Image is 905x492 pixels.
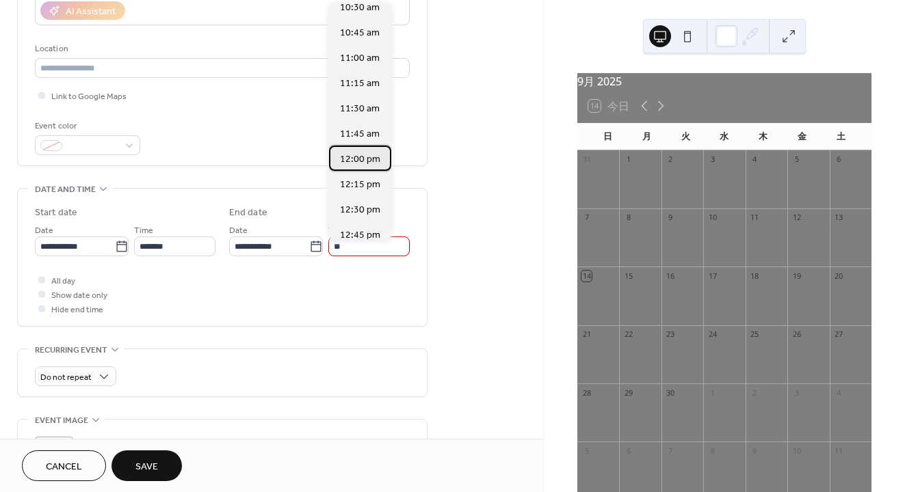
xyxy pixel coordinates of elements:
div: ; [35,437,73,475]
div: 4 [834,387,844,398]
span: Event image [35,413,88,428]
div: 6 [623,446,633,456]
div: 11 [750,213,760,223]
div: 16 [666,271,676,281]
div: 9 [666,213,676,223]
span: Cancel [46,460,82,474]
span: Date [229,223,248,238]
span: Do not repeat [40,370,92,385]
div: 2 [666,154,676,165]
div: 15 [623,271,633,281]
div: 26 [791,329,802,340]
button: Cancel [22,450,106,481]
span: 11:00 am [340,51,380,66]
span: Hide end time [51,303,103,317]
div: Start date [35,206,77,220]
span: Time [134,223,153,238]
span: Time [328,223,347,238]
div: 5 [581,446,592,456]
div: 土 [822,123,861,150]
div: 29 [623,387,633,398]
div: 木 [744,123,783,150]
span: Link to Google Maps [51,90,127,104]
div: 21 [581,329,592,340]
span: 12:45 pm [340,228,380,243]
div: Event color [35,119,137,133]
span: Recurring event [35,343,107,357]
span: 12:00 pm [340,152,380,167]
div: 11 [834,446,844,456]
div: 27 [834,329,844,340]
div: 3 [707,154,718,165]
div: 金 [783,123,822,150]
div: 1 [707,387,718,398]
div: 28 [581,387,592,398]
div: 14 [581,271,592,281]
span: 10:30 am [340,1,380,15]
div: 2 [750,387,760,398]
div: 日 [588,123,627,150]
div: 25 [750,329,760,340]
div: 5 [791,154,802,165]
span: 10:45 am [340,26,380,40]
span: Save [135,460,158,474]
span: Show date only [51,288,107,303]
div: 水 [705,123,744,150]
button: Save [112,450,182,481]
div: 8 [707,446,718,456]
div: 20 [834,271,844,281]
div: 月 [627,123,666,150]
span: 11:45 am [340,127,380,141]
div: 10 [791,446,802,456]
div: 13 [834,213,844,223]
div: 18 [750,271,760,281]
div: 7 [581,213,592,223]
div: 10 [707,213,718,223]
span: All day [51,274,75,288]
div: End date [229,206,267,220]
div: 24 [707,329,718,340]
div: 17 [707,271,718,281]
span: Date and time [35,182,96,197]
div: 8 [623,213,633,223]
div: 23 [666,329,676,340]
div: Location [35,42,407,56]
div: 6 [834,154,844,165]
div: 9 [750,446,760,456]
div: 31 [581,154,592,165]
div: 30 [666,387,676,398]
span: 12:30 pm [340,203,380,217]
div: 4 [750,154,760,165]
div: 22 [623,329,633,340]
div: 3 [791,387,802,398]
div: 12 [791,213,802,223]
div: 19 [791,271,802,281]
span: 11:15 am [340,77,380,91]
div: 火 [666,123,705,150]
div: 1 [623,154,633,165]
span: Date [35,223,53,238]
div: 7 [666,446,676,456]
span: 12:15 pm [340,178,380,192]
div: 9月 2025 [577,73,871,90]
span: 11:30 am [340,102,380,116]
